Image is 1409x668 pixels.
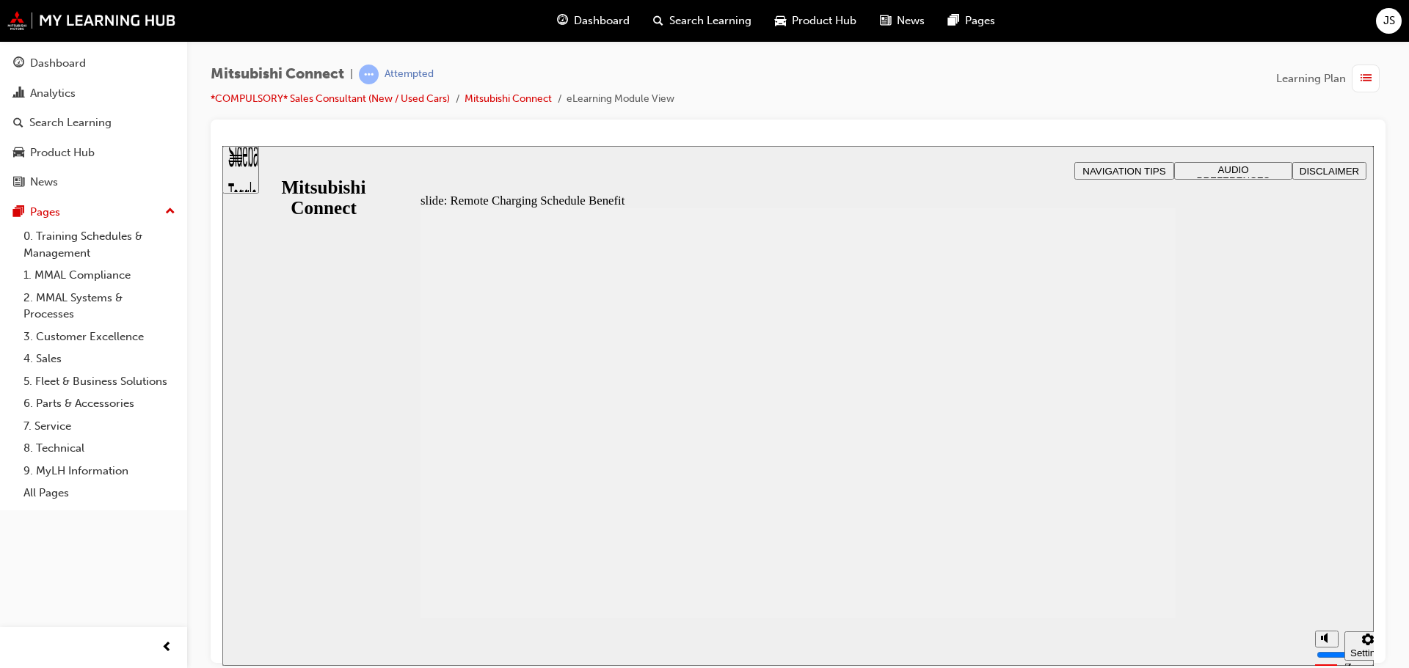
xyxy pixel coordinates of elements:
span: AUDIO PREFERENCES [975,18,1048,40]
span: Mitsubishi Connect [211,66,344,83]
span: News [897,12,925,29]
span: list-icon [1361,70,1372,88]
a: search-iconSearch Learning [641,6,763,36]
div: Analytics [30,85,76,102]
a: guage-iconDashboard [545,6,641,36]
button: Settings [1122,485,1169,515]
li: eLearning Module View [567,91,674,108]
span: DISCLAIMER [1077,20,1137,31]
span: | [350,66,353,83]
a: Analytics [6,80,181,107]
span: prev-icon [161,639,172,657]
span: NAVIGATION TIPS [860,20,943,31]
a: 6. Parts & Accessories [18,392,181,415]
input: volume [1094,503,1189,515]
a: 4. Sales [18,348,181,370]
span: Pages [965,12,995,29]
button: DashboardAnalyticsSearch LearningProduct HubNews [6,47,181,199]
a: 3. Customer Excellence [18,326,181,348]
button: Mute (Ctrl+Alt+M) [1093,485,1116,502]
a: Product Hub [6,139,181,166]
span: guage-icon [13,57,24,70]
span: up-icon [165,202,175,221]
div: News [30,174,58,191]
button: Pages [6,199,181,226]
a: news-iconNews [868,6,936,36]
a: 1. MMAL Compliance [18,264,181,287]
a: 5. Fleet & Business Solutions [18,370,181,393]
a: pages-iconPages [936,6,1007,36]
span: news-icon [13,176,24,189]
span: pages-icon [948,12,959,30]
div: Dashboard [30,55,86,72]
span: Dashboard [574,12,630,29]
div: Attempted [385,67,434,81]
div: Settings [1128,502,1163,513]
span: Search Learning [669,12,751,29]
img: mmal [7,11,176,30]
span: search-icon [13,117,23,130]
a: *COMPULSORY* Sales Consultant (New / Used Cars) [211,92,450,105]
span: guage-icon [557,12,568,30]
span: news-icon [880,12,891,30]
a: 8. Technical [18,437,181,460]
button: Learning Plan [1276,65,1386,92]
a: News [6,169,181,196]
a: 2. MMAL Systems & Processes [18,287,181,326]
a: 9. MyLH Information [18,460,181,482]
button: AUDIO PREFERENCES [952,16,1070,34]
a: car-iconProduct Hub [763,6,868,36]
a: 7. Service [18,415,181,438]
span: Product Hub [792,12,856,29]
div: Product Hub [30,144,95,161]
a: Dashboard [6,50,181,77]
label: Zoom to fit [1122,515,1151,558]
button: DISCLAIMER [1070,16,1144,34]
button: NAVIGATION TIPS [852,16,952,34]
div: Search Learning [29,114,112,131]
div: Pages [30,204,60,221]
span: search-icon [653,12,663,30]
a: 0. Training Schedules & Management [18,225,181,264]
span: pages-icon [13,206,24,219]
span: car-icon [775,12,786,30]
a: Mitsubishi Connect [465,92,552,105]
span: Learning Plan [1276,70,1346,87]
span: car-icon [13,147,24,160]
a: Search Learning [6,109,181,136]
span: learningRecordVerb_ATTEMPT-icon [359,65,379,84]
span: JS [1383,12,1395,29]
a: All Pages [18,482,181,504]
span: chart-icon [13,87,24,100]
button: JS [1376,8,1402,34]
div: misc controls [1085,472,1144,520]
